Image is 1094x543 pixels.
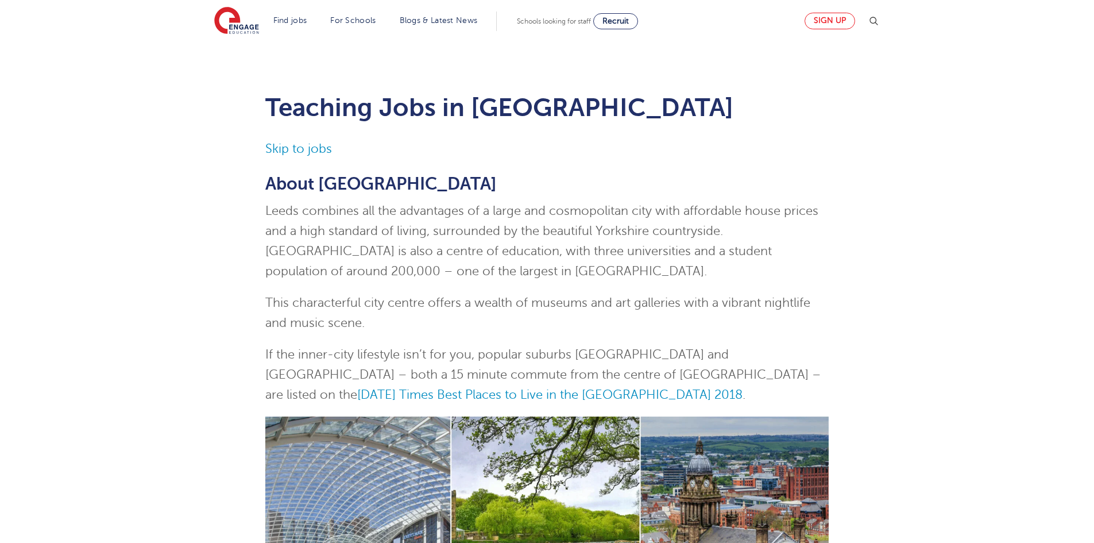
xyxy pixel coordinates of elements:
[265,142,332,156] a: Skip to jobs
[265,93,829,122] h1: Teaching Jobs in [GEOGRAPHIC_DATA]
[517,17,591,25] span: Schools looking for staff
[214,7,259,36] img: Engage Education
[330,16,376,25] a: For Schools
[265,348,821,402] span: If the inner-city lifestyle isn’t for you, popular suburbs [GEOGRAPHIC_DATA] and [GEOGRAPHIC_DATA...
[805,13,855,29] a: Sign up
[602,17,629,25] span: Recruit
[273,16,307,25] a: Find jobs
[265,204,818,278] span: Leeds combines all the advantages of a large and cosmopolitan city with affordable house prices a...
[593,13,638,29] a: Recruit
[265,174,497,194] span: About [GEOGRAPHIC_DATA]
[743,388,745,402] span: .
[357,388,743,402] a: [DATE] Times Best Places to Live in the [GEOGRAPHIC_DATA] 2018
[400,16,478,25] a: Blogs & Latest News
[265,296,810,330] span: This characterful city centre offers a wealth of museums and art galleries with a vibrant nightli...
